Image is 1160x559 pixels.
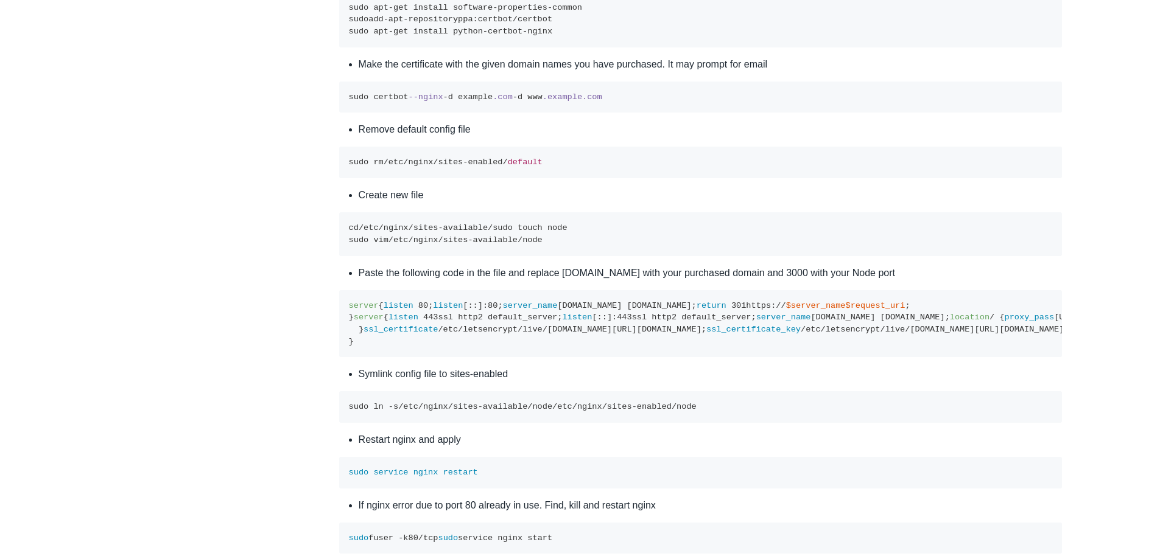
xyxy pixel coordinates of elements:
span: .com [493,92,513,102]
span: /etc/ [552,402,577,411]
li: Paste the following code in the file and replace [DOMAIN_NAME] with your purchased domain and 300... [359,266,1063,280]
span: /sites-enabled/ [602,402,677,411]
span: --nginx [409,92,443,102]
span: /sites-enabled/ [433,158,507,167]
span: /etc/ [388,235,413,245]
span: sudo service nginx restart [349,468,478,477]
span: /etc/ [398,402,423,411]
span: server_name [756,313,811,322]
span: server_name [503,301,558,310]
span: default [508,158,543,167]
code: sudo certbot -d example -d www [349,92,602,102]
li: Symlink config file to sites-enabled [359,367,1063,381]
span: ssl_certificate_key [706,325,801,334]
span: sudo [438,533,458,543]
span: 80 [488,301,497,310]
span: listen [384,301,413,310]
li: If nginx error due to port 80 already in use. Find, kill and restart nginx [359,498,1063,513]
span: /sites-available/ [448,402,533,411]
span: server [349,301,379,310]
span: .example [543,92,582,102]
span: 443 [617,313,631,322]
span: 80 [418,301,428,310]
span: /sites-available/ [409,223,493,232]
code: sudo apt-get install software-properties-common sudo ppa:certbot/certbot sudo apt-get install pyt... [349,3,582,36]
span: 443 [423,313,438,322]
span: $request_uri [846,301,905,310]
li: Make the certificate with the given domain names you have purchased. It may prompt for email [359,57,1063,72]
span: .com [582,92,602,102]
span: return [697,301,726,310]
span: /etc/ [359,223,384,232]
span: server [354,313,384,322]
li: Restart nginx and apply [359,432,1063,447]
span: add-apt-repository [368,15,458,24]
li: Remove default config file [359,122,1063,137]
li: Create new file [359,188,1063,203]
code: fuser -k /tcp service nginx start [349,533,553,543]
span: proxy_pass [1005,313,1055,322]
span: 80 [409,533,418,543]
code: sudo ln -s nginx node nginx node [349,402,697,411]
span: /etc/ [384,158,409,167]
code: cd nginx sudo touch node sudo vim nginx node [349,223,568,245]
span: ssl_certificate [364,325,438,334]
span: $server_name [786,301,846,310]
span: location [950,313,990,322]
span: listen [562,313,592,322]
span: /sites-available/ [438,235,522,245]
span: 301 [731,301,746,310]
code: sudo rm nginx [349,158,543,167]
span: sudo [349,533,369,543]
span: listen [388,313,418,322]
span: listen [433,301,463,310]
